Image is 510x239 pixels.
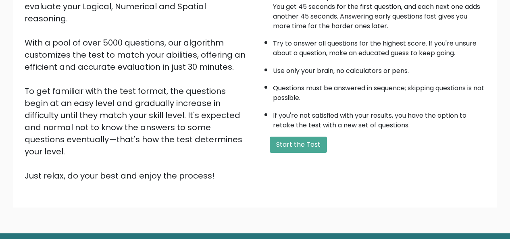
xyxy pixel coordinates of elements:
[273,107,486,130] li: If you're not satisfied with your results, you have the option to retake the test with a new set ...
[273,35,486,58] li: Try to answer all questions for the highest score. If you're unsure about a question, make an edu...
[273,79,486,103] li: Questions must be answered in sequence; skipping questions is not possible.
[270,137,327,153] button: Start the Test
[273,62,486,76] li: Use only your brain, no calculators or pens.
